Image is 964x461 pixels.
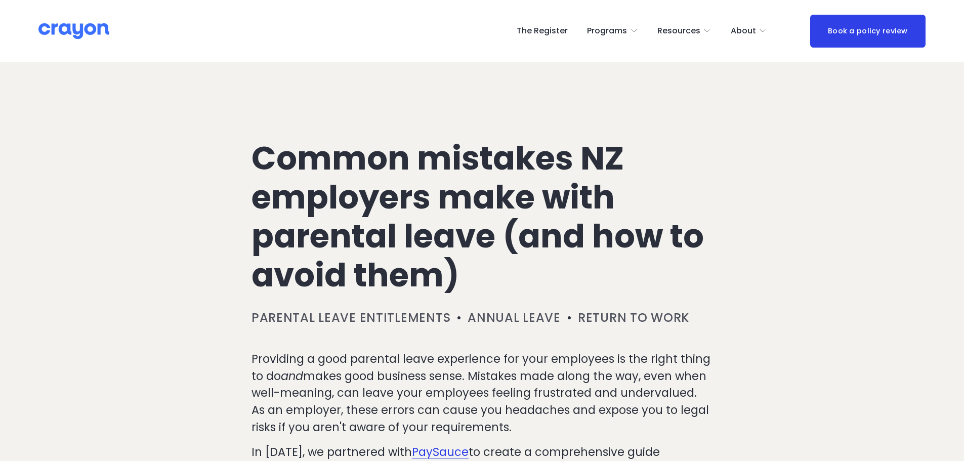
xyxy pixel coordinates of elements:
a: Parental leave entitlements [252,309,450,326]
a: folder dropdown [731,23,767,39]
span: Programs [587,24,627,38]
h1: Common mistakes NZ employers make with parental leave (and how to avoid them) [252,139,712,295]
span: Resources [657,24,700,38]
a: folder dropdown [587,23,638,39]
a: Annual leave [468,309,561,326]
p: Providing a good parental leave experience for your employees is the right thing to do makes good... [252,351,712,436]
img: Crayon [38,22,109,40]
span: About [731,24,756,38]
a: PaySauce [412,444,469,460]
a: The Register [517,23,568,39]
em: and [281,368,303,384]
a: folder dropdown [657,23,711,39]
a: Book a policy review [810,15,926,48]
a: Return to work [578,309,689,326]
